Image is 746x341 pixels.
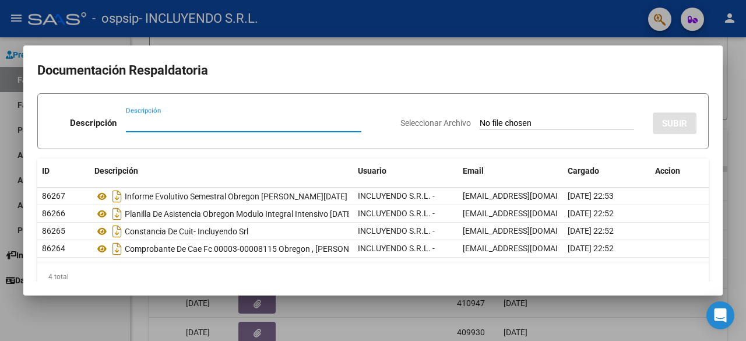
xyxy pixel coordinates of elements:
[42,226,65,235] span: 86265
[94,222,349,241] div: Constancia De Cuit- Incluyendo Srl
[70,117,117,130] p: Descripción
[94,240,349,258] div: Comprobante De Cae Fc 00003-00008115 Obregon , [PERSON_NAME] - [DATE]
[37,159,90,184] datatable-header-cell: ID
[94,187,349,206] div: Informe Evolutivo Semestral Obregon [PERSON_NAME][DATE]
[568,244,614,253] span: [DATE] 22:52
[568,191,614,201] span: [DATE] 22:53
[568,166,599,175] span: Cargado
[463,226,592,235] span: [EMAIL_ADDRESS][DOMAIN_NAME]
[110,205,125,223] i: Descargar documento
[568,226,614,235] span: [DATE] 22:52
[568,209,614,218] span: [DATE] 22:52
[706,301,734,329] div: Open Intercom Messenger
[110,222,125,241] i: Descargar documento
[358,209,435,218] span: INCLUYENDO S.R.L. -
[650,159,709,184] datatable-header-cell: Accion
[463,166,484,175] span: Email
[94,205,349,223] div: Planilla De Asistencia Obregon Modulo Integral Intensivo [DATE]
[90,159,353,184] datatable-header-cell: Descripción
[110,187,125,206] i: Descargar documento
[42,191,65,201] span: 86267
[400,118,471,128] span: Seleccionar Archivo
[358,244,435,253] span: INCLUYENDO S.R.L. -
[463,209,592,218] span: [EMAIL_ADDRESS][DOMAIN_NAME]
[463,191,592,201] span: [EMAIL_ADDRESS][DOMAIN_NAME]
[110,240,125,258] i: Descargar documento
[463,244,592,253] span: [EMAIL_ADDRESS][DOMAIN_NAME]
[37,59,709,82] h2: Documentación Respaldatoria
[358,166,386,175] span: Usuario
[94,166,138,175] span: Descripción
[358,191,435,201] span: INCLUYENDO S.R.L. -
[662,118,687,129] span: SUBIR
[563,159,650,184] datatable-header-cell: Cargado
[42,244,65,253] span: 86264
[42,166,50,175] span: ID
[353,159,458,184] datatable-header-cell: Usuario
[358,226,435,235] span: INCLUYENDO S.R.L. -
[653,113,696,134] button: SUBIR
[42,209,65,218] span: 86266
[37,262,709,291] div: 4 total
[458,159,563,184] datatable-header-cell: Email
[655,166,680,175] span: Accion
